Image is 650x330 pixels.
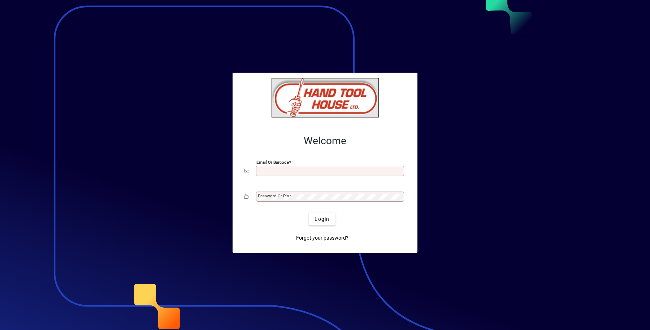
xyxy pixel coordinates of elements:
mat-label: Password or Pin [258,193,289,198]
h2: Welcome [244,135,406,147]
span: Forgot your password? [296,234,348,242]
button: Login [309,213,335,226]
span: Login [315,215,329,223]
a: Forgot your password? [293,231,351,244]
mat-label: Email or Barcode [256,160,289,165]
